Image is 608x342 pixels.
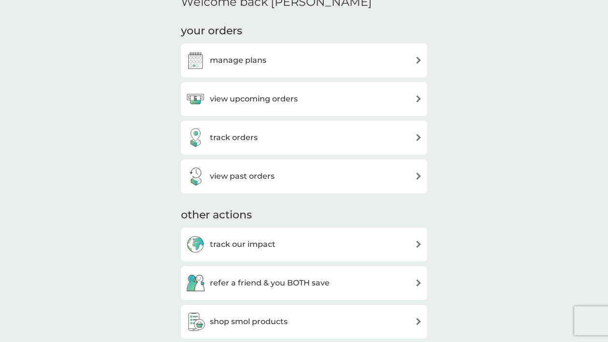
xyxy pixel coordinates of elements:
[210,170,275,183] h3: view past orders
[210,277,330,289] h3: refer a friend & you BOTH save
[415,172,422,180] img: arrow right
[210,131,258,144] h3: track orders
[415,95,422,102] img: arrow right
[415,318,422,325] img: arrow right
[181,24,242,39] h3: your orders
[210,93,298,105] h3: view upcoming orders
[415,57,422,64] img: arrow right
[210,315,288,328] h3: shop smol products
[210,54,266,67] h3: manage plans
[181,208,252,223] h3: other actions
[415,279,422,286] img: arrow right
[210,238,276,251] h3: track our impact
[415,241,422,248] img: arrow right
[415,134,422,141] img: arrow right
